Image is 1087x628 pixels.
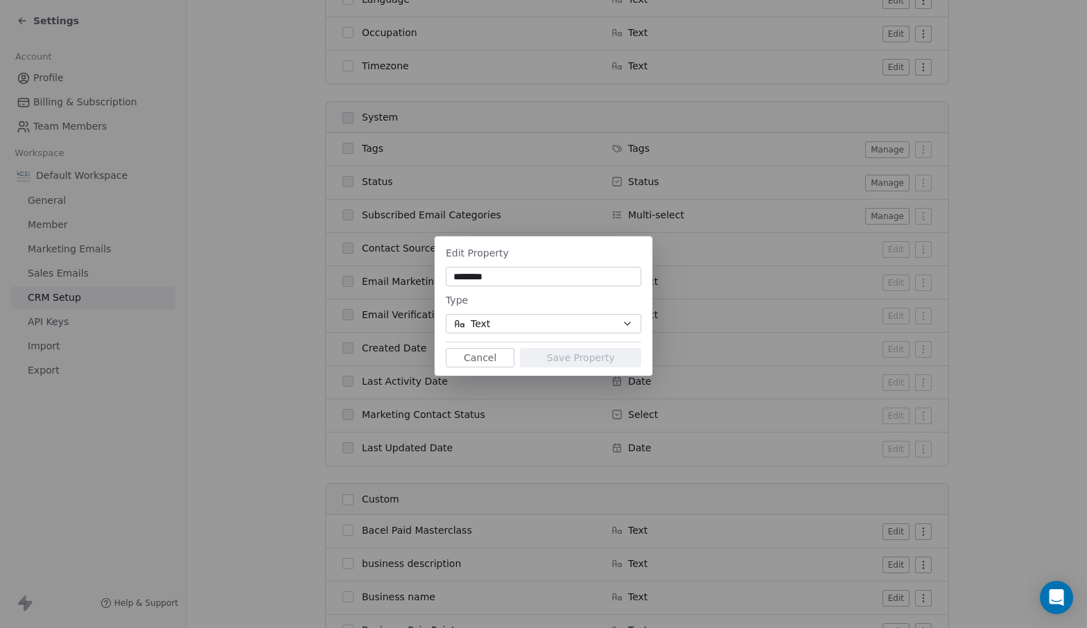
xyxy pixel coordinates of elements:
[471,317,490,331] span: Text
[446,314,641,333] button: Text
[446,348,514,367] button: Cancel
[446,247,509,259] span: Edit Property
[446,295,468,306] span: Type
[520,348,641,367] button: Save Property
